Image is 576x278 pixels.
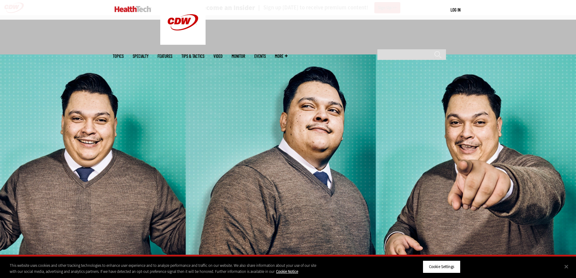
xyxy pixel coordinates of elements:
img: Home [115,6,151,12]
a: More information about your privacy [276,269,298,274]
div: This website uses cookies and other tracking technologies to enhance user experience and to analy... [10,263,317,274]
span: Specialty [133,54,148,58]
span: Topics [113,54,124,58]
a: Features [158,54,172,58]
button: Close [560,260,573,273]
button: Cookie Settings [423,260,460,273]
a: MonITor [232,54,245,58]
a: Video [213,54,223,58]
span: More [275,54,288,58]
div: User menu [451,7,460,13]
a: Tips & Tactics [181,54,204,58]
a: Log in [451,7,460,12]
a: Events [254,54,266,58]
a: CDW [160,40,206,46]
